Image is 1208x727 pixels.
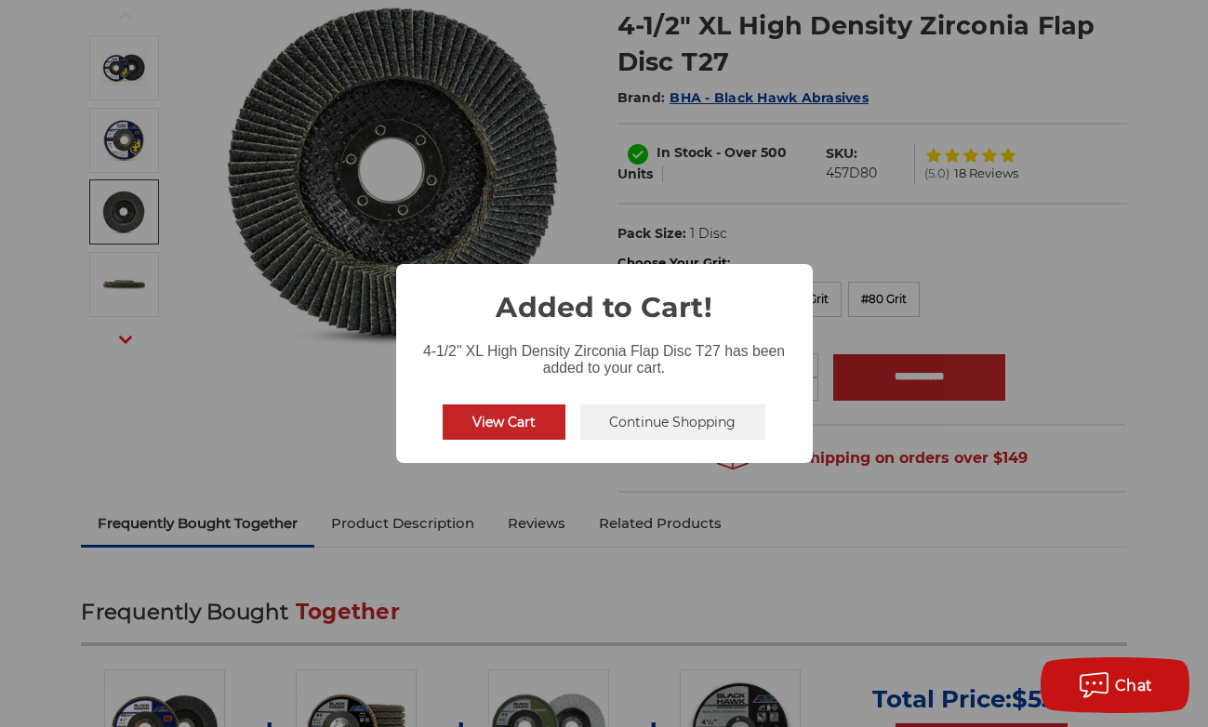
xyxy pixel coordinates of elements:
button: Chat [1041,657,1189,713]
h2: Added to Cart! [396,264,813,328]
button: Continue Shopping [580,404,766,440]
div: 4-1/2" XL High Density Zirconia Flap Disc T27 has been added to your cart. [396,328,813,380]
button: View Cart [443,404,565,440]
span: Chat [1115,677,1153,694]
